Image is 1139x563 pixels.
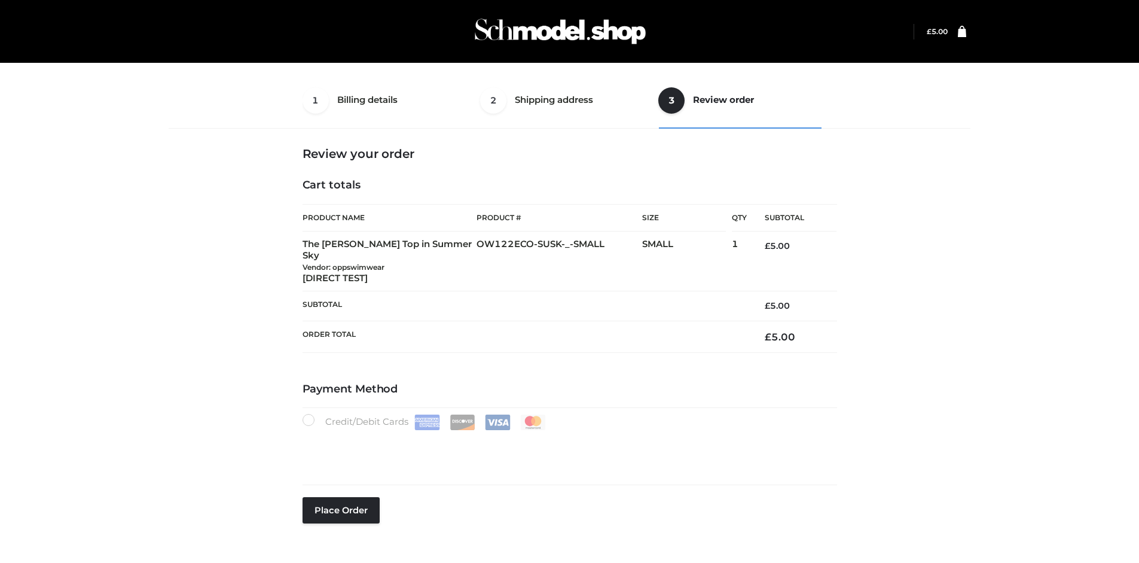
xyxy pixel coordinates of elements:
td: OW122ECO-SUSK-_-SMALL [477,232,642,291]
img: Visa [485,415,511,430]
span: £ [765,241,770,251]
span: £ [765,331,771,343]
td: SMALL [642,232,732,291]
th: Product Name [303,204,477,232]
button: Place order [303,497,380,524]
th: Subtotal [747,205,836,232]
bdi: 5.00 [765,300,790,311]
bdi: 5.00 [765,331,795,343]
img: Discover [450,415,475,430]
th: Product # [477,204,642,232]
img: Schmodel Admin 964 [471,8,650,55]
th: Subtotal [303,291,747,321]
bdi: 5.00 [927,27,948,36]
a: £5.00 [927,27,948,36]
bdi: 5.00 [765,241,790,251]
span: £ [765,300,770,311]
th: Order Total [303,321,747,352]
h4: Cart totals [303,179,837,192]
td: 1 [732,232,747,291]
th: Size [642,205,726,232]
td: The [PERSON_NAME] Top in Summer Sky [DIRECT TEST] [303,232,477,291]
h3: Review your order [303,147,837,161]
span: £ [927,27,932,36]
th: Qty [732,204,747,232]
iframe: Secure payment input frame [300,428,835,471]
img: Mastercard [520,415,546,430]
img: Amex [414,415,440,430]
h4: Payment Method [303,383,837,396]
label: Credit/Debit Cards [303,414,547,430]
small: Vendor: oppswimwear [303,263,384,272]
